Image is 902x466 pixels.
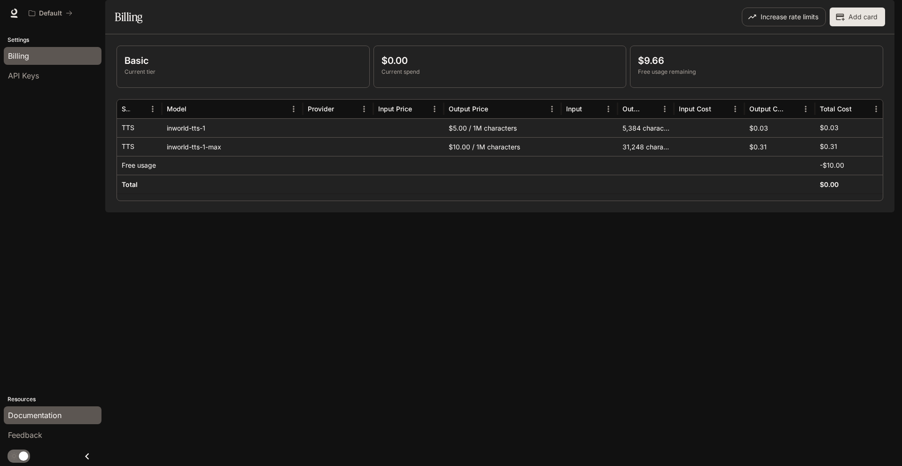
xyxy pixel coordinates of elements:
button: Sort [583,102,597,116]
button: Add card [830,8,885,26]
p: $9.66 [638,54,875,68]
p: $0.31 [820,142,837,151]
button: All workspaces [24,4,77,23]
button: Sort [785,102,799,116]
button: Sort [644,102,658,116]
div: Input Cost [679,105,711,113]
div: Total Cost [820,105,852,113]
button: Menu [799,102,813,116]
p: Current spend [381,68,619,76]
button: Sort [187,102,202,116]
div: 5,384 characters [618,118,674,137]
div: inworld-tts-1-max [162,137,303,156]
div: Input Price [378,105,412,113]
p: TTS [122,142,134,151]
button: Sort [712,102,726,116]
button: Sort [413,102,427,116]
div: $0.03 [745,118,815,137]
button: Menu [287,102,301,116]
div: Service [122,105,131,113]
button: Menu [357,102,371,116]
div: Output [622,105,643,113]
button: Sort [132,102,146,116]
div: Output Price [449,105,488,113]
button: Menu [146,102,160,116]
button: Menu [428,102,442,116]
button: Menu [601,102,615,116]
h1: Billing [115,8,142,26]
div: $0.31 [745,137,815,156]
p: Current tier [124,68,362,76]
p: Default [39,9,62,17]
h6: Total [122,180,138,189]
button: Menu [545,102,559,116]
p: Free usage remaining [638,68,875,76]
div: Output Cost [749,105,784,113]
div: 31,248 characters [618,137,674,156]
button: Sort [335,102,349,116]
div: Input [566,105,582,113]
div: $10.00 / 1M characters [444,137,561,156]
p: $0.00 [381,54,619,68]
p: -$10.00 [820,161,844,170]
p: Basic [124,54,362,68]
button: Menu [728,102,742,116]
button: Sort [489,102,503,116]
div: Model [167,105,187,113]
div: inworld-tts-1 [162,118,303,137]
p: Free usage [122,161,156,170]
p: TTS [122,123,134,132]
button: Sort [853,102,867,116]
div: $5.00 / 1M characters [444,118,561,137]
h6: $0.00 [820,180,839,189]
button: Menu [658,102,672,116]
button: Increase rate limits [742,8,826,26]
p: $0.03 [820,123,839,132]
button: Menu [869,102,883,116]
div: Provider [308,105,334,113]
